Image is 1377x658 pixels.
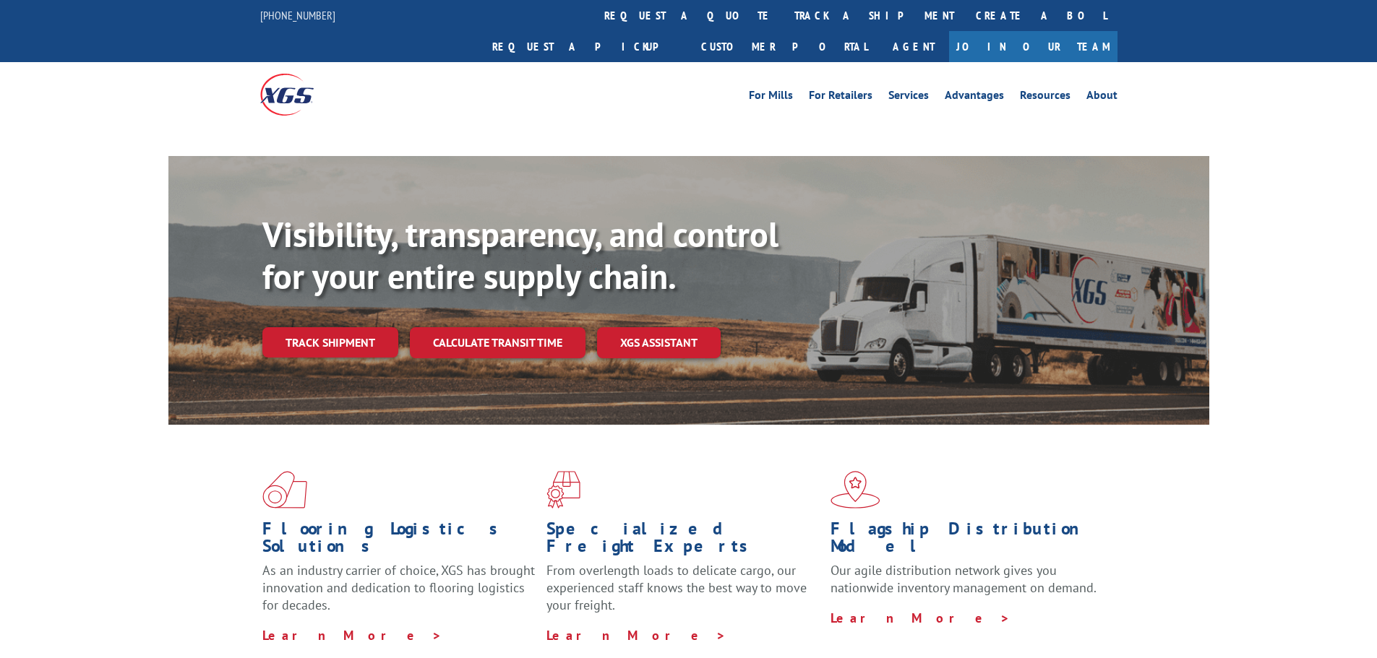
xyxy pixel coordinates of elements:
[262,212,778,298] b: Visibility, transparency, and control for your entire supply chain.
[831,520,1104,562] h1: Flagship Distribution Model
[809,90,872,105] a: For Retailers
[262,562,535,613] span: As an industry carrier of choice, XGS has brought innovation and dedication to flooring logistics...
[597,327,721,358] a: XGS ASSISTANT
[949,31,1118,62] a: Join Our Team
[831,471,880,508] img: xgs-icon-flagship-distribution-model-red
[888,90,929,105] a: Services
[945,90,1004,105] a: Advantages
[262,627,442,644] a: Learn More >
[546,562,820,626] p: From overlength loads to delicate cargo, our experienced staff knows the best way to move your fr...
[1086,90,1118,105] a: About
[410,327,585,358] a: Calculate transit time
[878,31,949,62] a: Agent
[481,31,690,62] a: Request a pickup
[262,520,536,562] h1: Flooring Logistics Solutions
[546,627,726,644] a: Learn More >
[546,520,820,562] h1: Specialized Freight Experts
[831,562,1097,596] span: Our agile distribution network gives you nationwide inventory management on demand.
[262,327,398,358] a: Track shipment
[262,471,307,508] img: xgs-icon-total-supply-chain-intelligence-red
[260,8,335,22] a: [PHONE_NUMBER]
[1020,90,1071,105] a: Resources
[749,90,793,105] a: For Mills
[690,31,878,62] a: Customer Portal
[546,471,580,508] img: xgs-icon-focused-on-flooring-red
[831,610,1011,626] a: Learn More >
